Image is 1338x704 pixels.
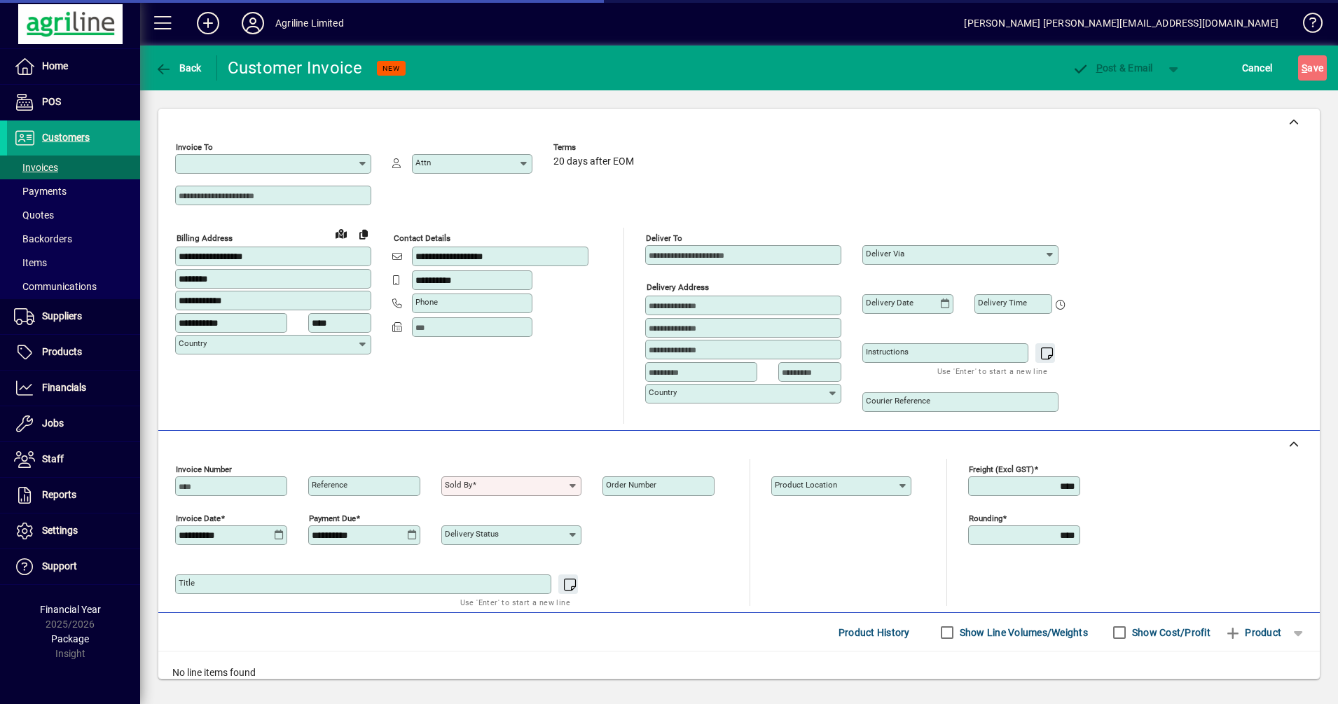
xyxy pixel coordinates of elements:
button: Product History [833,620,916,645]
a: Staff [7,442,140,477]
mat-label: Attn [415,158,431,167]
mat-label: Deliver via [866,249,904,258]
mat-label: Delivery status [445,529,499,539]
a: Settings [7,513,140,548]
mat-label: Delivery date [866,298,913,308]
a: Financials [7,371,140,406]
a: Invoices [7,156,140,179]
span: Communications [14,281,97,292]
button: Back [151,55,205,81]
span: NEW [382,64,400,73]
span: Invoices [14,162,58,173]
span: P [1096,62,1103,74]
span: Jobs [42,417,64,429]
span: Terms [553,143,637,152]
button: Profile [230,11,275,36]
a: POS [7,85,140,120]
mat-label: Order number [606,480,656,490]
a: Suppliers [7,299,140,334]
span: Reports [42,489,76,500]
span: Back [155,62,202,74]
mat-label: Product location [775,480,837,490]
app-page-header-button: Back [140,55,217,81]
span: Payments [14,186,67,197]
a: Communications [7,275,140,298]
button: Product [1218,620,1288,645]
a: Items [7,251,140,275]
a: Backorders [7,227,140,251]
span: Products [42,346,82,357]
mat-label: Invoice date [176,513,221,523]
span: Backorders [14,233,72,244]
span: POS [42,96,61,107]
span: Quotes [14,209,54,221]
mat-label: Invoice number [176,464,232,474]
button: Cancel [1239,55,1276,81]
mat-label: Courier Reference [866,396,930,406]
span: Customers [42,132,90,143]
mat-label: Invoice To [176,142,213,152]
span: Items [14,257,47,268]
span: Suppliers [42,310,82,322]
label: Show Cost/Profit [1129,626,1211,640]
div: No line items found [158,651,1320,694]
mat-label: Instructions [866,347,909,357]
span: Settings [42,525,78,536]
span: Package [51,633,89,644]
mat-label: Delivery time [978,298,1027,308]
mat-label: Sold by [445,480,472,490]
div: Customer Invoice [228,57,363,79]
a: Support [7,549,140,584]
a: Products [7,335,140,370]
mat-label: Country [179,338,207,348]
mat-label: Freight (excl GST) [969,464,1034,474]
a: Reports [7,478,140,513]
mat-label: Reference [312,480,347,490]
span: ost & Email [1072,62,1153,74]
span: Financial Year [40,604,101,615]
span: Staff [42,453,64,464]
mat-label: Deliver To [646,233,682,243]
button: Add [186,11,230,36]
mat-label: Rounding [969,513,1002,523]
mat-hint: Use 'Enter' to start a new line [460,594,570,610]
span: S [1302,62,1307,74]
span: 20 days after EOM [553,156,634,167]
a: View on map [330,222,352,244]
mat-label: Payment due [309,513,356,523]
span: Cancel [1242,57,1273,79]
a: Payments [7,179,140,203]
div: [PERSON_NAME] [PERSON_NAME][EMAIL_ADDRESS][DOMAIN_NAME] [964,12,1278,34]
span: Product History [839,621,910,644]
mat-hint: Use 'Enter' to start a new line [937,363,1047,379]
label: Show Line Volumes/Weights [957,626,1088,640]
a: Jobs [7,406,140,441]
span: Financials [42,382,86,393]
mat-label: Phone [415,297,438,307]
div: Agriline Limited [275,12,344,34]
a: Home [7,49,140,84]
mat-label: Country [649,387,677,397]
span: ave [1302,57,1323,79]
mat-label: Title [179,578,195,588]
span: Support [42,560,77,572]
span: Home [42,60,68,71]
button: Save [1298,55,1327,81]
span: Product [1225,621,1281,644]
a: Knowledge Base [1292,3,1320,48]
button: Copy to Delivery address [352,223,375,245]
a: Quotes [7,203,140,227]
button: Post & Email [1065,55,1160,81]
